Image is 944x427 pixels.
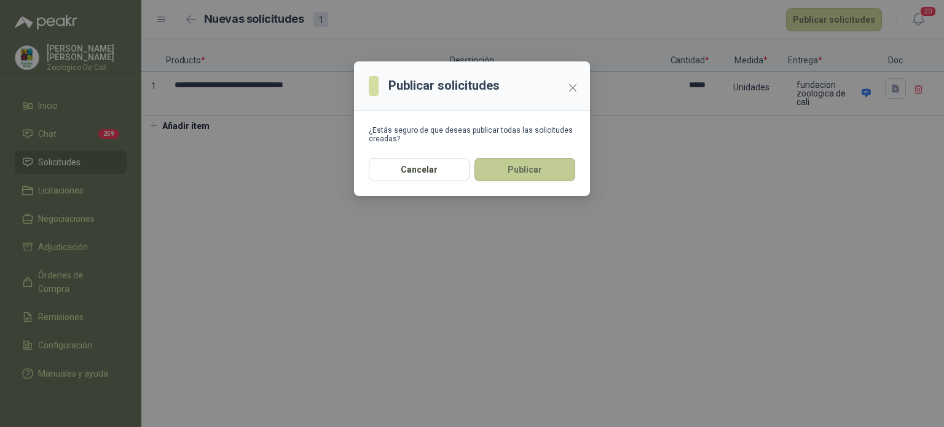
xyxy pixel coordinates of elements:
[563,78,583,98] button: Close
[474,158,575,181] button: Publicar
[568,83,578,93] span: close
[388,76,500,95] h3: Publicar solicitudes
[369,126,575,143] div: ¿Estás seguro de que deseas publicar todas las solicitudes creadas?
[369,158,470,181] button: Cancelar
